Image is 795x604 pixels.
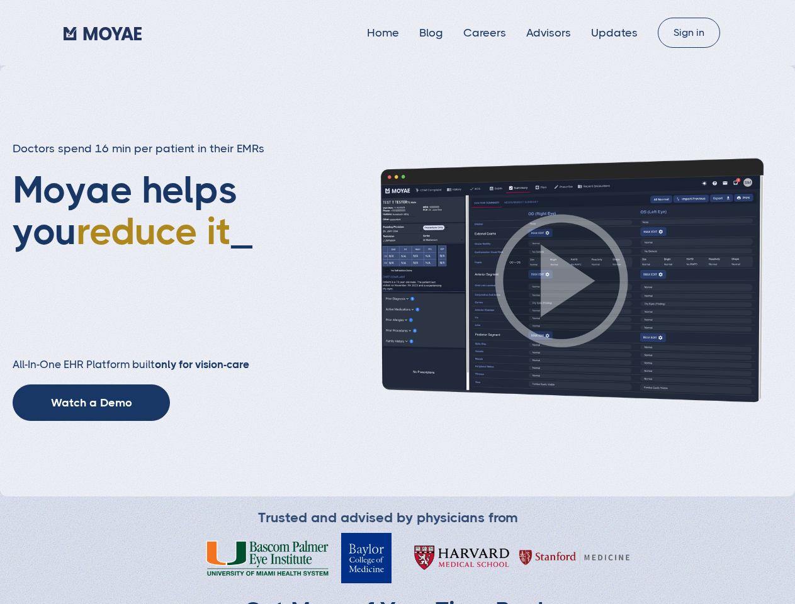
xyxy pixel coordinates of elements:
[591,26,638,39] a: Updates
[64,27,142,40] img: Moyae Logo
[526,26,571,39] a: Advisors
[76,210,231,253] span: reduce it
[231,210,252,253] span: _
[206,540,329,576] img: Bascom Palmer Eye Institute University of Miami Health System Logo
[519,539,632,577] img: Harvard Medical School
[258,509,518,527] div: Trusted and advised by physicians from
[64,23,142,42] a: home
[419,26,443,39] a: Blog
[463,26,506,39] a: Careers
[367,26,399,39] a: Home
[658,18,720,48] a: Sign in
[13,358,313,372] h2: All-In-One EHR Platform built
[13,141,313,157] h3: Doctors spend 16 min per patient in their EMRs
[342,157,782,405] img: Patient history screenshot
[155,358,249,371] strong: only for vision-care
[13,384,170,421] a: Watch a Demo
[13,169,313,333] h1: Moyae helps you
[341,533,392,583] img: Baylor College of Medicine Logo
[404,539,519,577] img: Harvard Medical School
